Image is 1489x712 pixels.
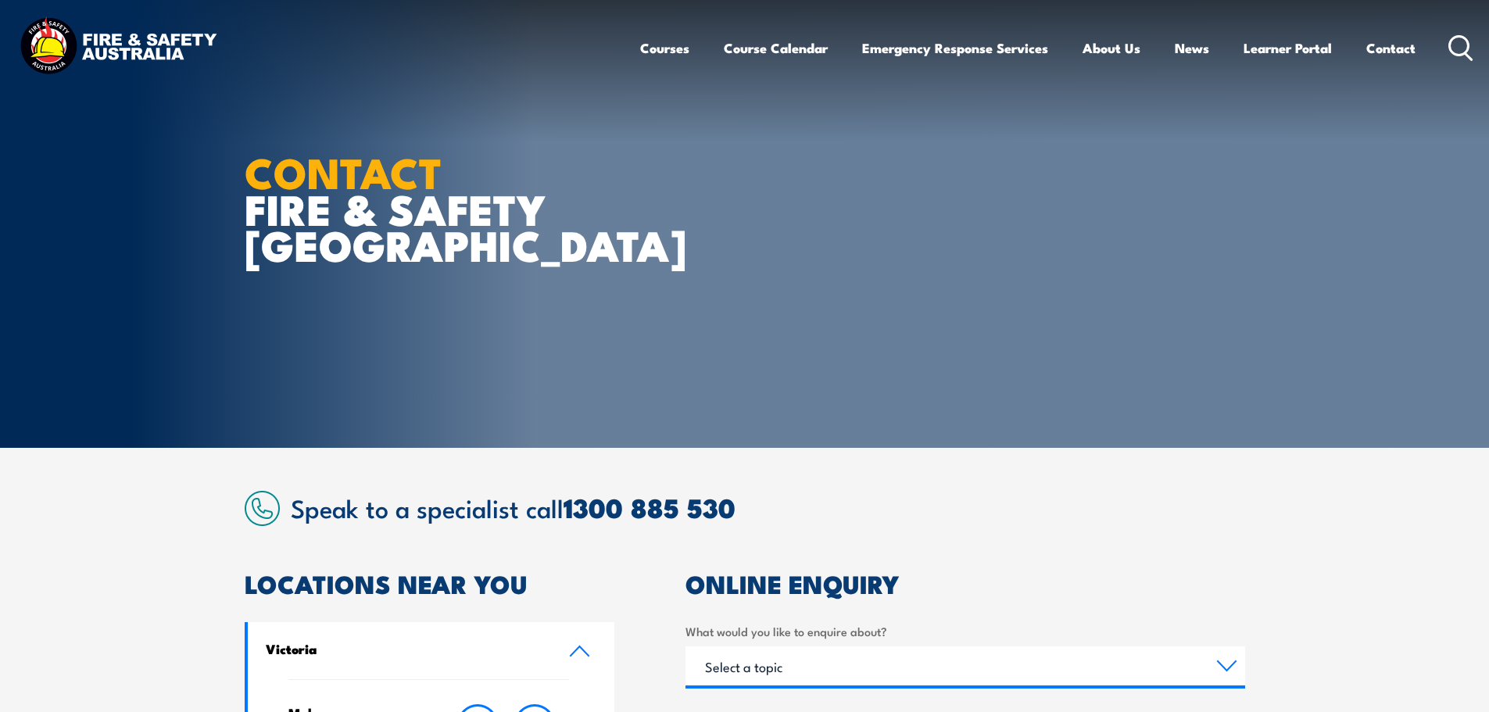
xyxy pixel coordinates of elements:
label: What would you like to enquire about? [685,622,1245,640]
a: Learner Portal [1244,27,1332,69]
h2: Speak to a specialist call [291,493,1245,521]
a: Victoria [248,622,615,679]
a: About Us [1083,27,1140,69]
strong: CONTACT [245,138,442,203]
a: 1300 885 530 [564,486,736,528]
h4: Victoria [266,640,546,657]
a: Course Calendar [724,27,828,69]
a: Contact [1366,27,1416,69]
h2: LOCATIONS NEAR YOU [245,572,615,594]
a: Courses [640,27,689,69]
h1: FIRE & SAFETY [GEOGRAPHIC_DATA] [245,153,631,263]
h2: ONLINE ENQUIRY [685,572,1245,594]
a: Emergency Response Services [862,27,1048,69]
a: News [1175,27,1209,69]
